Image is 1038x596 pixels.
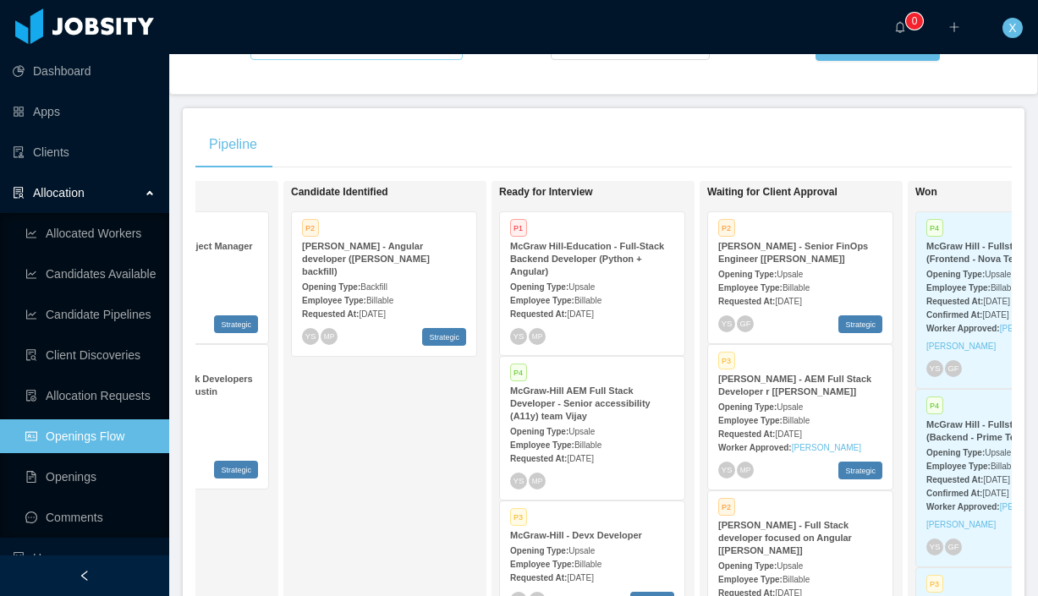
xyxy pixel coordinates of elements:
[94,241,253,264] strong: [PERSON_NAME] - Project Manager [[PERSON_NAME]]
[718,498,735,516] span: P2
[574,296,601,305] span: Billable
[574,560,601,569] span: Billable
[83,186,320,199] h1: Looking for candidate
[510,454,567,463] strong: Requested At:
[366,296,393,305] span: Billable
[718,297,775,306] strong: Requested At:
[777,270,803,279] span: Upsale
[982,310,1008,320] span: [DATE]
[982,489,1008,498] span: [DATE]
[532,477,542,484] span: MP
[740,466,750,473] span: MP
[739,319,750,327] span: GF
[25,298,156,331] a: icon: line-chartCandidate Pipelines
[510,508,527,526] span: P3
[25,216,156,250] a: icon: line-chartAllocated Workers
[777,402,803,412] span: Upsale
[929,543,940,552] span: YS
[510,296,574,305] strong: Employee Type:
[926,475,983,484] strong: Requested At:
[499,186,736,199] h1: Ready for Interview
[510,364,527,381] span: P4
[25,379,156,413] a: icon: file-doneAllocation Requests
[25,338,156,372] a: icon: file-searchClient Discoveries
[25,419,156,453] a: icon: idcardOpenings Flow
[718,402,777,412] strong: Opening Type:
[513,476,524,485] span: YS
[568,427,595,436] span: Upsale
[783,416,810,425] span: Billable
[422,328,466,346] span: Strategic
[510,219,527,237] span: P1
[302,282,360,292] strong: Opening Type:
[926,448,985,457] strong: Opening Type:
[214,315,258,333] span: Strategic
[718,443,792,452] strong: Worker Approved:
[359,309,385,319] span: [DATE]
[360,282,387,292] span: Backfill
[926,502,1000,511] strong: Worker Approved:
[926,489,982,498] strong: Confirmed At:
[985,270,1011,279] span: Upsale
[718,520,852,555] strong: [PERSON_NAME] - Full Stack developer focused on Angular [[PERSON_NAME]]
[510,282,568,292] strong: Opening Type:
[718,561,777,571] strong: Opening Type:
[718,241,868,264] strong: [PERSON_NAME] - Senior FinOps Engineer [[PERSON_NAME]]
[567,573,593,582] span: [DATE]
[926,396,943,414] span: P4
[510,530,642,540] strong: McGraw-Hill - Devx Developer
[302,241,430,276] strong: [PERSON_NAME] - Angular developer ([PERSON_NAME] backfill)
[510,427,568,436] strong: Opening Type:
[707,186,944,199] h1: Waiting for Client Approval
[510,385,651,421] strong: McGraw-Hill AEM Full Stack Developer - Senior accessibility (A11y) team Vijay
[568,282,595,292] span: Upsale
[926,297,983,306] strong: Requested At:
[929,364,940,374] span: YS
[291,186,528,199] h1: Candidate Identified
[513,331,524,341] span: YS
[947,543,958,551] span: GF
[838,315,882,333] span: Strategic
[302,309,359,319] strong: Requested At:
[947,364,958,373] span: GF
[838,462,882,479] span: Strategic
[991,283,1018,293] span: Billable
[718,352,735,369] span: P3
[926,462,991,471] strong: Employee Type:
[721,319,732,328] span: YS
[926,270,985,279] strong: Opening Type:
[991,462,1018,471] span: Billable
[926,324,1000,333] strong: Worker Approved:
[574,440,601,450] span: Billable
[25,460,156,494] a: icon: file-textOpenings
[25,500,156,534] a: icon: messageComments
[510,560,574,569] strong: Employee Type:
[13,135,156,169] a: icon: auditClients
[983,297,1009,306] span: [DATE]
[324,332,334,340] span: MP
[775,429,801,439] span: [DATE]
[302,219,319,237] span: P2
[568,546,595,555] span: Upsale
[510,440,574,450] strong: Employee Type:
[510,241,664,276] strong: McGraw Hill-Education - Full-Stack Backend Developer (Python + Angular)
[718,374,871,396] strong: [PERSON_NAME] - AEM Full Stack Developer r [[PERSON_NAME]]
[25,257,156,291] a: icon: line-chartCandidates Available
[195,121,271,168] div: Pipeline
[985,448,1011,457] span: Upsale
[510,309,567,319] strong: Requested At:
[33,186,85,200] span: Allocation
[13,187,25,199] i: icon: solution
[926,575,943,593] span: P3
[13,95,156,128] a: icon: appstoreApps
[792,443,861,452] a: [PERSON_NAME]
[718,219,735,237] span: P2
[718,575,783,584] strong: Employee Type:
[567,454,593,463] span: [DATE]
[926,310,982,320] strong: Confirmed At:
[13,541,156,575] a: icon: robotUsers
[775,297,801,306] span: [DATE]
[510,573,567,582] strong: Requested At:
[510,546,568,555] strong: Opening Type:
[783,283,810,293] span: Billable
